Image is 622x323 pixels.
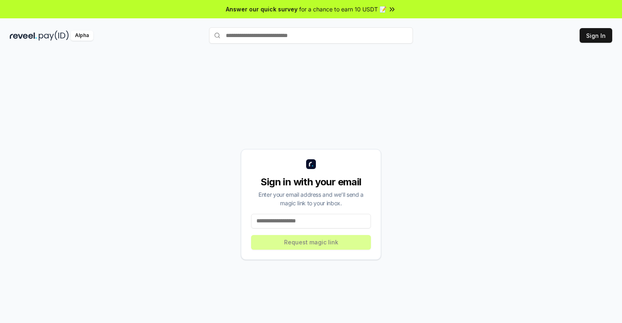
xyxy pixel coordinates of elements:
[306,159,316,169] img: logo_small
[10,31,37,41] img: reveel_dark
[251,190,371,207] div: Enter your email address and we’ll send a magic link to your inbox.
[71,31,93,41] div: Alpha
[299,5,386,13] span: for a chance to earn 10 USDT 📝
[226,5,298,13] span: Answer our quick survey
[580,28,612,43] button: Sign In
[39,31,69,41] img: pay_id
[251,176,371,189] div: Sign in with your email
